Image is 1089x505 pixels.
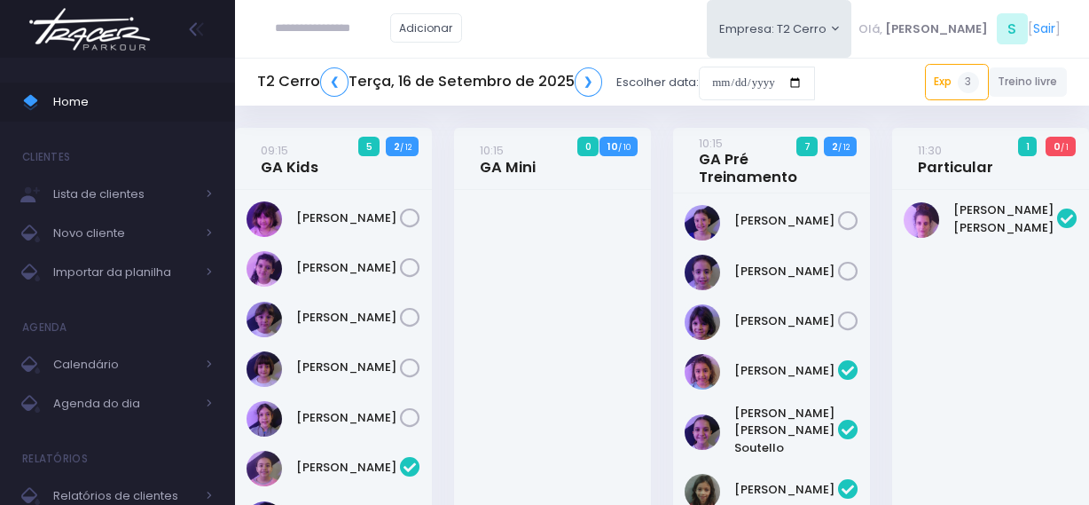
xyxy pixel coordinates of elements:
[53,392,195,415] span: Agenda do dia
[997,13,1028,44] span: S
[918,141,993,177] a: 11:30Particular
[851,9,1067,49] div: [ ]
[685,205,720,241] img: Jasmim rocha
[734,312,838,330] a: [PERSON_NAME]
[22,441,88,477] h4: Relatórios
[832,139,838,154] strong: 2
[296,309,400,327] a: [PERSON_NAME]
[885,20,988,38] span: [PERSON_NAME]
[1054,139,1061,154] strong: 0
[400,142,411,153] small: / 12
[22,139,70,175] h4: Clientes
[296,409,400,427] a: [PERSON_NAME]
[257,62,815,103] div: Escolher data:
[734,362,838,380] a: [PERSON_NAME]
[685,354,720,390] img: Alice Oliveira Castro
[918,142,942,159] small: 11:30
[296,259,400,277] a: [PERSON_NAME]
[320,67,349,97] a: ❮
[734,212,838,230] a: [PERSON_NAME]
[953,201,1057,236] a: [PERSON_NAME] [PERSON_NAME]
[858,20,882,38] span: Olá,
[480,141,536,177] a: 10:15GA Mini
[989,67,1068,97] a: Treino livre
[480,142,504,159] small: 10:15
[904,202,939,238] img: Maria Laura Bertazzi
[53,183,195,206] span: Lista de clientes
[358,137,380,156] span: 5
[247,351,282,387] img: Mariana Abramo
[53,353,195,376] span: Calendário
[734,405,838,457] a: [PERSON_NAME] [PERSON_NAME] Soutello
[296,459,400,477] a: [PERSON_NAME]
[577,137,599,156] span: 0
[838,142,850,153] small: / 12
[925,64,989,99] a: Exp3
[247,302,282,337] img: Maria Clara Frateschi
[247,451,282,486] img: Beatriz Cogo
[1033,20,1055,38] a: Sair
[1061,142,1069,153] small: / 1
[575,67,603,97] a: ❯
[394,139,400,154] strong: 2
[734,481,838,499] a: [PERSON_NAME]
[53,261,195,284] span: Importar da planilha
[53,91,213,114] span: Home
[247,201,282,237] img: Chiara Real Oshima Hirata
[22,310,67,345] h4: Agenda
[257,67,602,97] h5: T2 Cerro Terça, 16 de Setembro de 2025
[699,134,838,187] a: 10:15GA Pré Treinamento
[261,141,318,177] a: 09:15GA Kids
[607,139,618,154] strong: 10
[685,304,720,340] img: Malu Bernardes
[1018,137,1037,156] span: 1
[618,142,631,153] small: / 10
[699,135,723,152] small: 10:15
[685,414,720,450] img: Ana Helena Soutello
[958,72,979,93] span: 3
[247,251,282,287] img: Clara Guimaraes Kron
[685,255,720,290] img: Luzia Rolfini Fernandes
[296,359,400,376] a: [PERSON_NAME]
[390,13,463,43] a: Adicionar
[247,401,282,437] img: Olivia Chiesa
[734,263,838,280] a: [PERSON_NAME]
[261,142,288,159] small: 09:15
[296,209,400,227] a: [PERSON_NAME]
[796,137,818,156] span: 7
[53,222,195,245] span: Novo cliente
